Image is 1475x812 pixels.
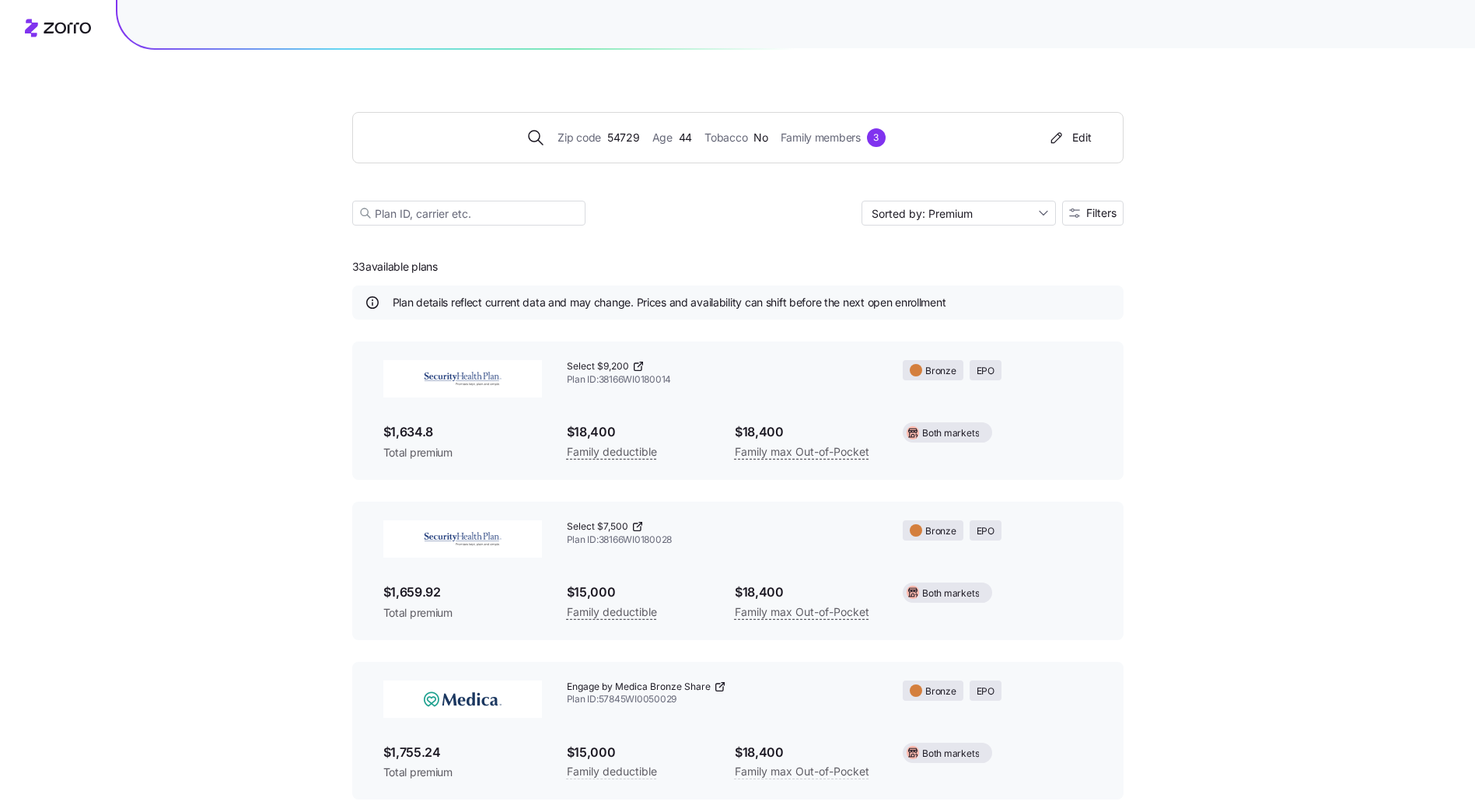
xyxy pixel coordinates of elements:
span: $18,400 [735,743,878,762]
span: Both markets [922,747,979,761]
span: EPO [977,684,994,699]
span: Plan details reflect current data and may change. Prices and availability can shift before the ne... [393,295,946,310]
span: Plan ID: 38166WI0180028 [567,534,879,547]
span: Bronze [925,524,956,539]
button: Edit [1041,125,1098,150]
img: Security Health Plan [383,360,542,397]
span: 44 [679,129,692,146]
span: $1,659.92 [383,583,542,602]
span: Total premium [383,445,542,460]
span: Tobacco [704,129,747,146]
button: Filters [1062,201,1124,226]
span: Both markets [922,586,979,601]
span: $18,400 [735,583,878,602]
span: EPO [977,524,994,539]
span: $15,000 [567,583,710,602]
span: Filters [1086,208,1117,219]
span: Family max Out-of-Pocket [735,443,869,461]
span: Both markets [922,426,979,441]
span: Plan ID: 57845WI0050029 [567,693,879,706]
span: Engage by Medica Bronze Share [567,681,711,694]
span: Plan ID: 38166WI0180014 [567,373,879,387]
span: EPO [977,364,994,379]
span: Family deductible [567,762,657,781]
span: Family members [781,129,861,146]
span: Select $7,500 [567,520,628,534]
span: Zip code [557,129,601,146]
span: Total premium [383,605,542,621]
input: Plan ID, carrier etc. [352,201,585,226]
span: 54729 [607,129,640,146]
span: $18,400 [567,422,710,442]
span: Total premium [383,765,542,780]
span: Family deductible [567,443,657,461]
span: Family max Out-of-Pocket [735,603,869,621]
img: Medica [383,681,542,718]
span: Family deductible [567,603,657,621]
span: 33 available plans [352,259,438,275]
span: Select $9,200 [567,360,629,373]
img: Security Health Plan [383,520,542,558]
span: Family max Out-of-Pocket [735,762,869,781]
span: $1,755.24 [383,743,542,762]
span: Bronze [925,364,956,379]
input: Sort by [862,201,1056,226]
span: $18,400 [735,422,878,442]
span: No [753,129,767,146]
span: $15,000 [567,743,710,762]
span: $1,634.8 [383,422,542,442]
span: Age [652,129,673,146]
div: Edit [1047,130,1092,145]
span: Bronze [925,684,956,699]
div: 3 [867,128,886,147]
